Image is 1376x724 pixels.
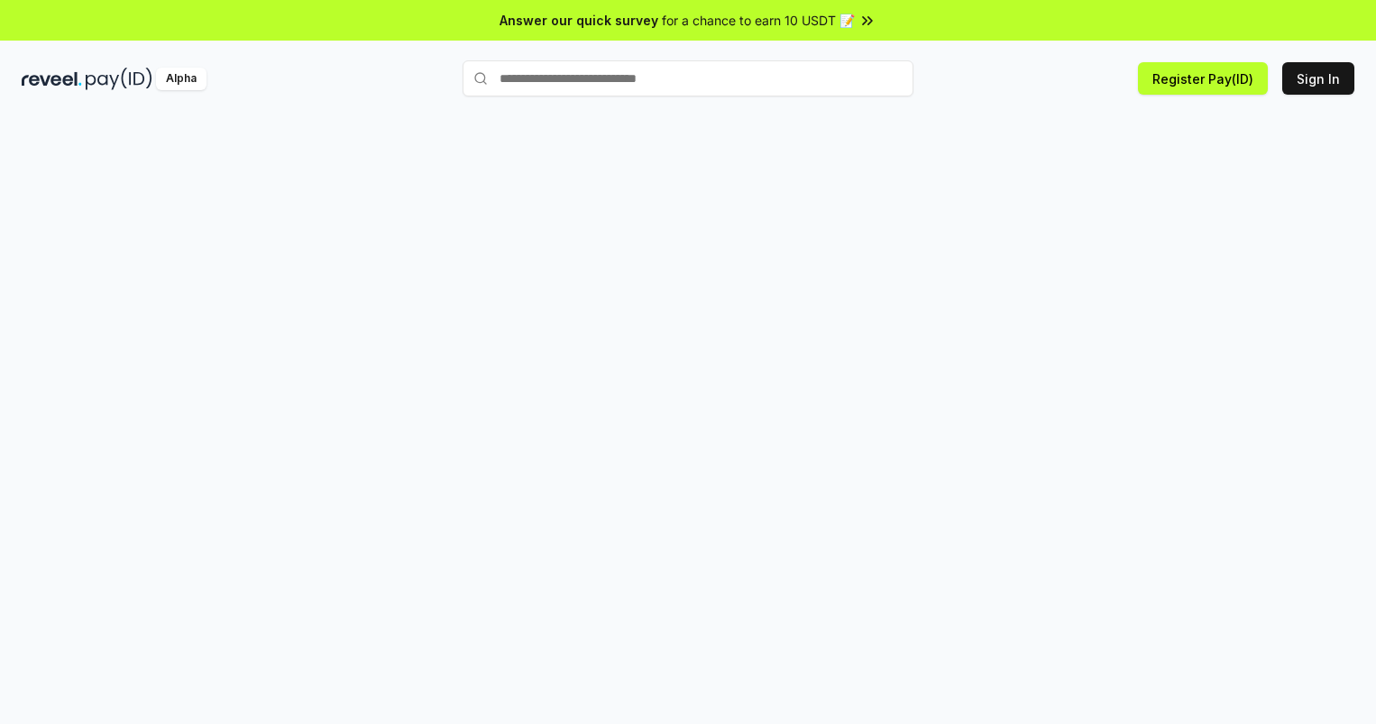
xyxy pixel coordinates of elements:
[22,68,82,90] img: reveel_dark
[86,68,152,90] img: pay_id
[662,11,855,30] span: for a chance to earn 10 USDT 📝
[500,11,658,30] span: Answer our quick survey
[156,68,206,90] div: Alpha
[1282,62,1354,95] button: Sign In
[1138,62,1268,95] button: Register Pay(ID)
